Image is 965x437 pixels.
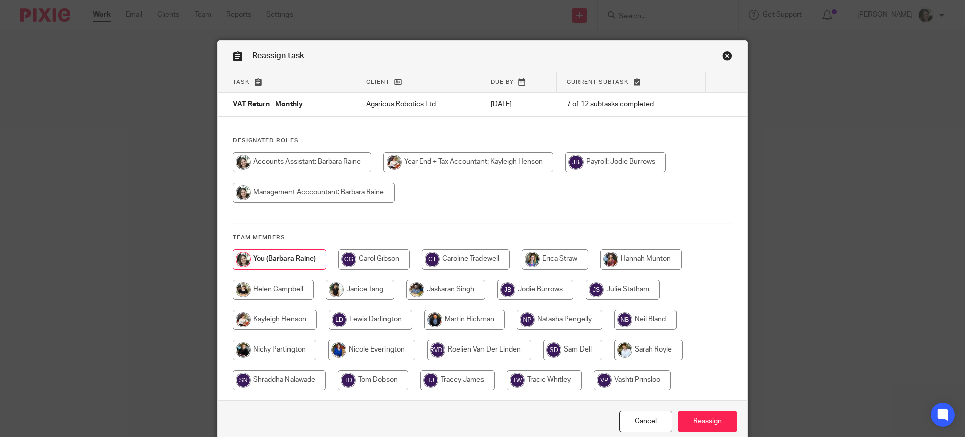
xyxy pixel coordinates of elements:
[619,411,672,432] a: Close this dialog window
[567,79,629,85] span: Current subtask
[366,79,390,85] span: Client
[233,101,303,108] span: VAT Return - Monthly
[366,99,470,109] p: Agaricus Robotics Ltd
[233,137,732,145] h4: Designated Roles
[722,51,732,64] a: Close this dialog window
[233,79,250,85] span: Task
[491,79,514,85] span: Due by
[678,411,737,432] input: Reassign
[233,234,732,242] h4: Team members
[491,99,547,109] p: [DATE]
[252,52,304,60] span: Reassign task
[557,93,705,117] td: 7 of 12 subtasks completed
